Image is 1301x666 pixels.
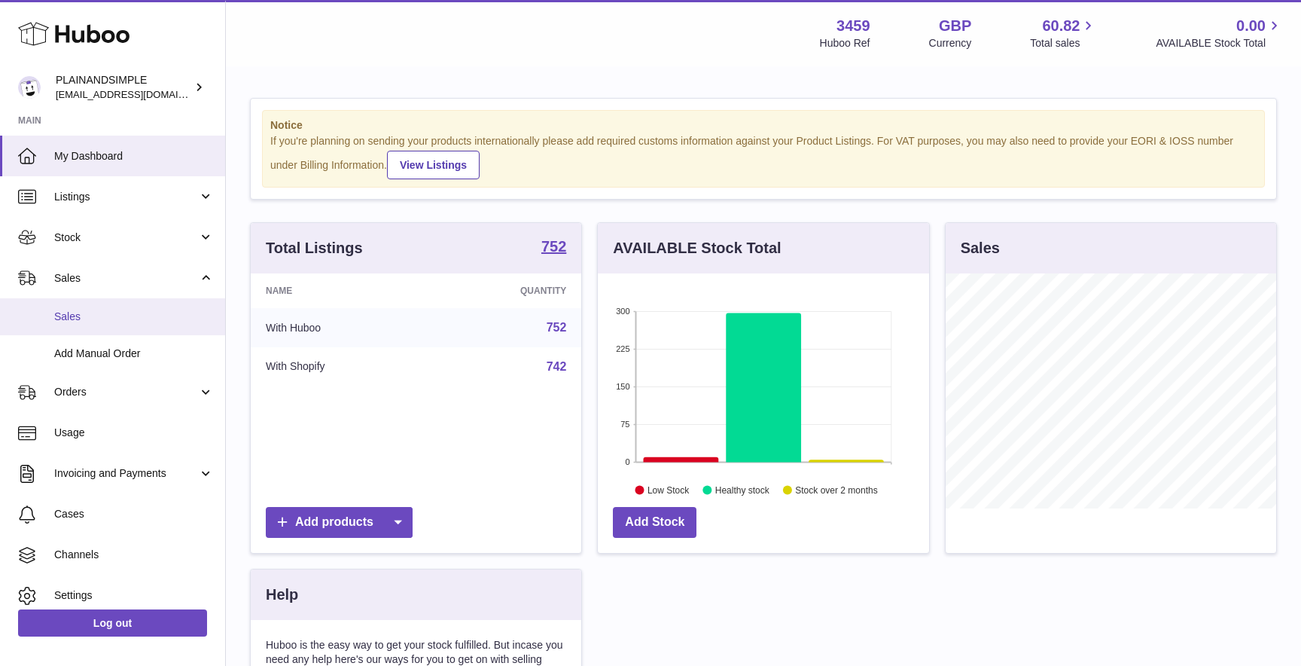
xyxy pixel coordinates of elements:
text: Healthy stock [715,484,770,495]
strong: GBP [939,16,971,36]
h3: Total Listings [266,238,363,258]
div: Huboo Ref [820,36,870,50]
span: 0.00 [1236,16,1266,36]
text: 75 [621,420,630,429]
a: Add products [266,507,413,538]
strong: 752 [541,239,566,254]
div: If you're planning on sending your products internationally please add required customs informati... [270,134,1257,179]
text: 150 [616,382,629,391]
span: [EMAIL_ADDRESS][DOMAIN_NAME] [56,88,221,100]
span: Total sales [1030,36,1097,50]
span: My Dashboard [54,149,214,163]
h3: Help [266,585,298,605]
a: 742 [547,360,567,373]
span: Cases [54,507,214,521]
a: View Listings [387,151,480,179]
text: Low Stock [647,484,690,495]
span: AVAILABLE Stock Total [1156,36,1283,50]
div: PLAINANDSIMPLE [56,73,191,102]
strong: Notice [270,118,1257,133]
th: Name [251,273,429,308]
text: Stock over 2 months [796,484,878,495]
a: 752 [541,239,566,257]
span: Sales [54,271,198,286]
h3: Sales [961,238,1000,258]
span: Invoicing and Payments [54,466,198,481]
a: 60.82 Total sales [1030,16,1097,50]
a: 0.00 AVAILABLE Stock Total [1156,16,1283,50]
strong: 3459 [836,16,870,36]
span: Channels [54,548,214,562]
text: 300 [616,307,629,316]
img: duco@plainandsimple.com [18,76,41,99]
div: Currency [929,36,972,50]
a: 752 [547,321,567,334]
a: Log out [18,609,207,637]
a: Add Stock [613,507,696,538]
td: With Huboo [251,308,429,347]
td: With Shopify [251,347,429,386]
text: 0 [626,457,630,466]
text: 225 [616,344,629,353]
span: Stock [54,231,198,245]
span: Orders [54,385,198,399]
span: Settings [54,588,214,603]
h3: AVAILABLE Stock Total [613,238,781,258]
th: Quantity [429,273,581,308]
span: Add Manual Order [54,347,214,361]
span: 60.82 [1042,16,1080,36]
span: Sales [54,310,214,324]
span: Listings [54,190,198,204]
span: Usage [54,426,214,440]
